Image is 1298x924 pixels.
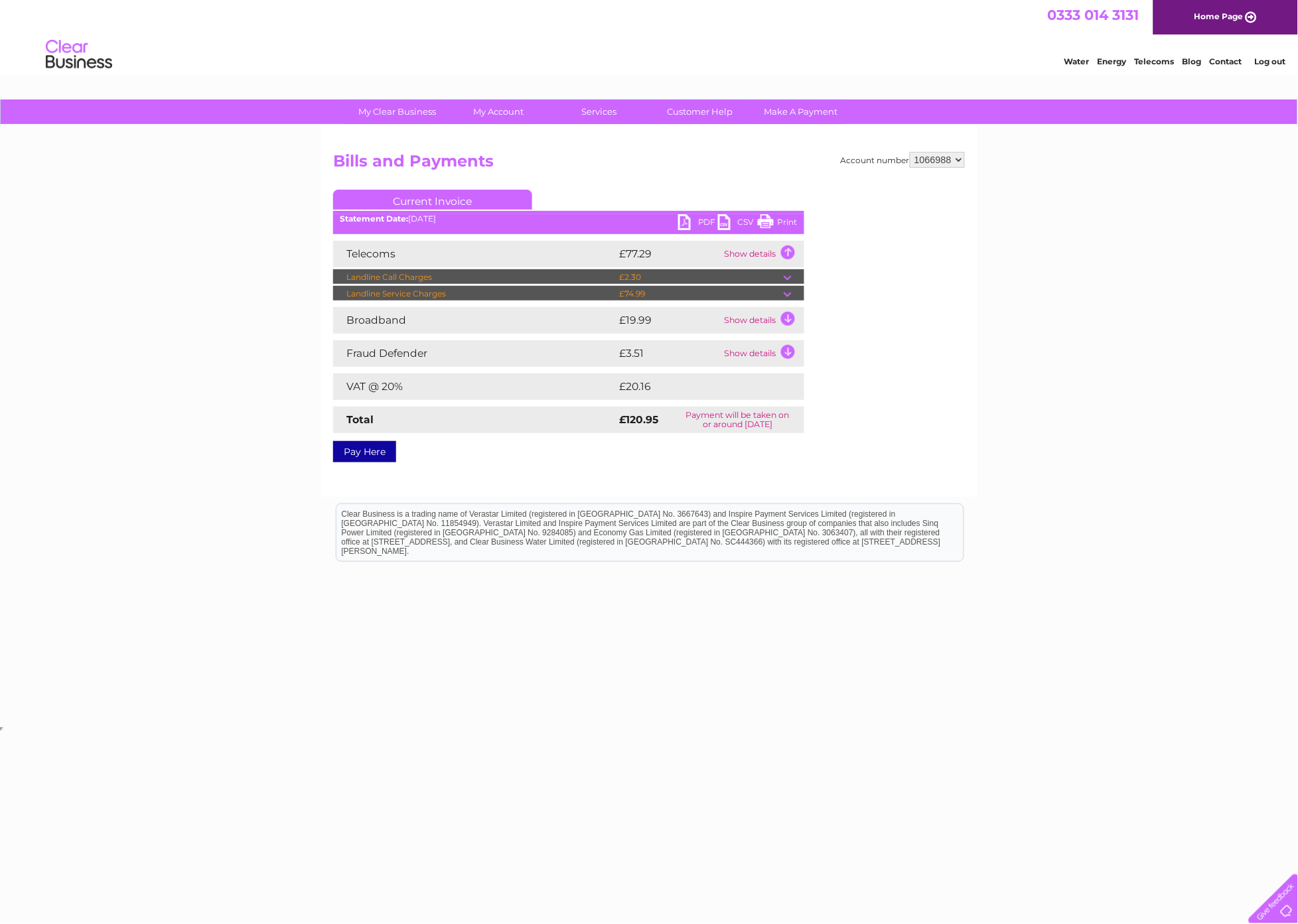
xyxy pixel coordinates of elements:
[333,340,616,367] td: Fraud Defender
[333,286,616,302] td: Landline Service Charges
[1254,56,1285,66] a: Log out
[343,99,453,124] a: My Clear Business
[718,214,758,233] a: CSV
[758,214,798,233] a: Print
[671,407,804,433] td: Payment will be taken on or around [DATE]
[340,214,408,224] b: Statement Date:
[619,413,658,426] strong: £120.95
[721,307,804,334] td: Show details
[333,241,616,267] td: Telecoms
[333,269,616,285] td: Landline Call Charges
[616,340,721,367] td: £3.51
[333,307,616,334] td: Broadband
[1210,56,1242,66] a: Contact
[333,214,804,224] div: [DATE]
[616,241,721,267] td: £77.29
[1048,7,1139,23] a: 0333 014 3131
[333,373,616,400] td: VAT @ 20%
[333,152,965,177] h2: Bills and Payments
[616,286,784,302] td: £74.99
[1135,56,1175,66] a: Telecoms
[646,99,755,124] a: Customer Help
[616,269,784,285] td: £2.30
[1183,56,1202,66] a: Blog
[616,307,721,334] td: £19.99
[333,441,396,462] a: Pay Here
[336,7,964,64] div: Clear Business is a trading name of Verastar Limited (registered in [GEOGRAPHIC_DATA] No. 3667643...
[545,99,654,124] a: Services
[444,99,553,124] a: My Account
[1064,56,1090,66] a: Water
[333,190,532,210] a: Current Invoice
[721,241,804,267] td: Show details
[841,152,965,168] div: Account number
[678,214,718,233] a: PDF
[1098,56,1127,66] a: Energy
[616,373,776,400] td: £20.16
[346,413,374,426] strong: Total
[721,340,804,367] td: Show details
[45,34,113,75] img: logo.png
[747,99,856,124] a: Make A Payment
